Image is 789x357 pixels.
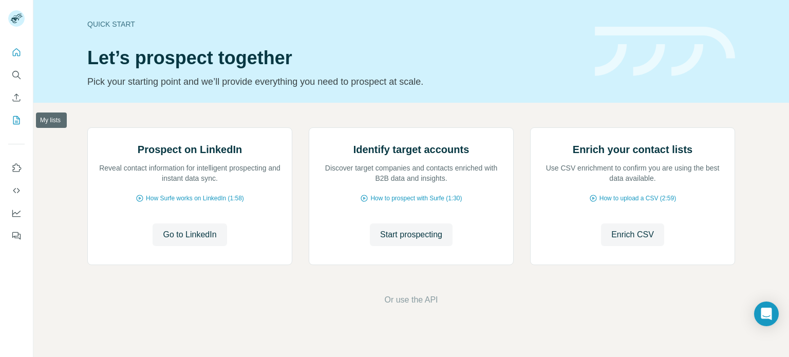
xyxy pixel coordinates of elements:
[8,43,25,62] button: Quick start
[153,223,227,246] button: Go to LinkedIn
[163,229,216,241] span: Go to LinkedIn
[87,19,583,29] div: Quick start
[8,159,25,177] button: Use Surfe on LinkedIn
[8,88,25,107] button: Enrich CSV
[8,227,25,245] button: Feedback
[87,48,583,68] h1: Let’s prospect together
[599,194,676,203] span: How to upload a CSV (2:59)
[541,163,724,183] p: Use CSV enrichment to confirm you are using the best data available.
[573,142,692,157] h2: Enrich your contact lists
[146,194,244,203] span: How Surfe works on LinkedIn (1:58)
[601,223,664,246] button: Enrich CSV
[8,204,25,222] button: Dashboard
[595,27,735,77] img: banner
[138,142,242,157] h2: Prospect on LinkedIn
[754,302,779,326] div: Open Intercom Messenger
[98,163,281,183] p: Reveal contact information for intelligent prospecting and instant data sync.
[370,194,462,203] span: How to prospect with Surfe (1:30)
[8,66,25,84] button: Search
[8,181,25,200] button: Use Surfe API
[87,74,583,89] p: Pick your starting point and we’ll provide everything you need to prospect at scale.
[8,111,25,129] button: My lists
[384,294,438,306] button: Or use the API
[353,142,469,157] h2: Identify target accounts
[611,229,654,241] span: Enrich CSV
[370,223,453,246] button: Start prospecting
[380,229,442,241] span: Start prospecting
[320,163,503,183] p: Discover target companies and contacts enriched with B2B data and insights.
